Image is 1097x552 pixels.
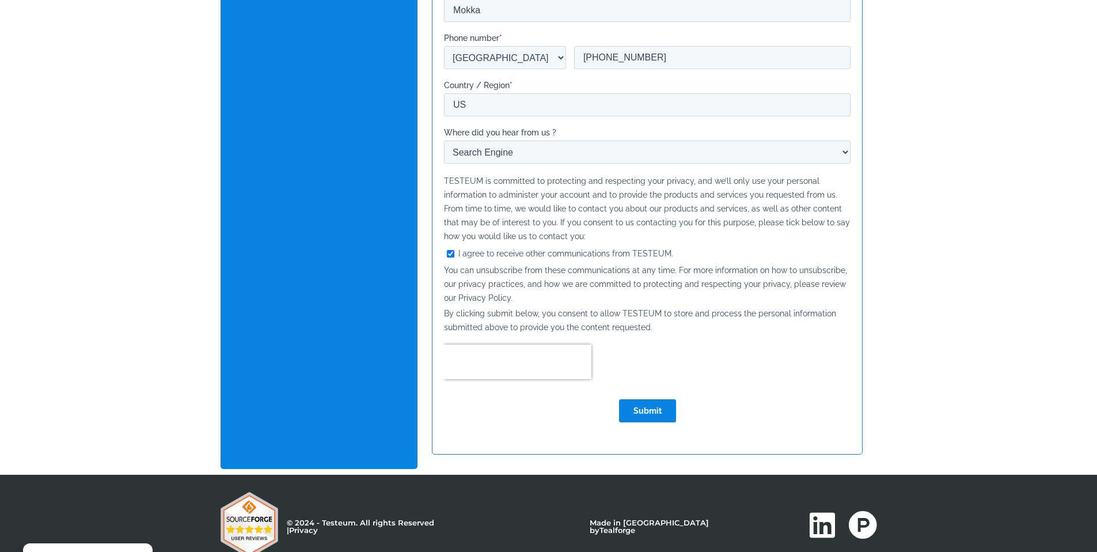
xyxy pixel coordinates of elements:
[590,519,746,534] p: Made in [GEOGRAPHIC_DATA] by
[289,525,318,535] a: Privacy
[599,525,635,535] a: Tealforge
[287,519,459,534] p: © 2024 - Testeum. All rights Reserved |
